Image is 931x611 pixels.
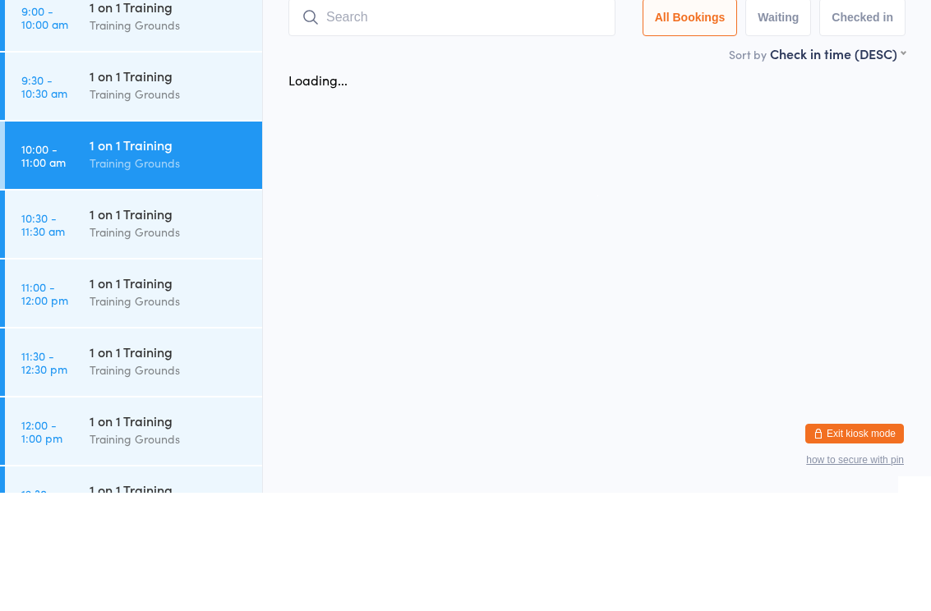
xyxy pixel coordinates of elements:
[5,309,262,376] a: 10:30 -11:30 am1 on 1 TrainingTraining Grounds
[90,530,248,548] div: 1 on 1 Training
[118,45,200,63] div: Any location
[90,548,248,567] div: Training Grounds
[391,81,482,98] span: Training Grounds
[288,189,348,207] div: Loading...
[90,341,248,360] div: Training Grounds
[90,254,248,272] div: 1 on 1 Training
[90,323,248,341] div: 1 on 1 Training
[90,479,248,498] div: Training Grounds
[5,378,262,445] a: 11:00 -12:00 pm1 on 1 TrainingTraining Grounds
[90,461,248,479] div: 1 on 1 Training
[805,542,904,562] button: Exit kiosk mode
[90,203,248,222] div: Training Grounds
[21,329,65,356] time: 10:30 - 11:30 am
[643,117,738,154] button: All Bookings
[118,18,200,45] div: At
[21,536,62,563] time: 12:00 - 1:00 pm
[659,28,910,66] div: Drop-in successful.
[5,171,262,238] a: 9:30 -10:30 am1 on 1 TrainingTraining Grounds
[288,117,615,154] input: Search
[90,116,248,134] div: 1 on 1 Training
[21,18,102,45] div: Events for
[288,81,366,98] span: [DATE] 9:00am
[21,398,68,425] time: 11:00 - 12:00 pm
[5,102,262,169] a: 9:00 -10:00 am1 on 1 TrainingTraining Grounds
[5,516,262,583] a: 12:00 -1:00 pm1 on 1 TrainingTraining Grounds
[729,164,767,181] label: Sort by
[288,41,906,68] h2: 1 on 1 Training Check-in
[21,45,62,63] a: [DATE]
[90,410,248,429] div: Training Grounds
[770,163,906,181] div: Check in time (DESC)
[21,467,67,494] time: 11:30 - 12:30 pm
[90,134,248,153] div: Training Grounds
[5,447,262,514] a: 11:30 -12:30 pm1 on 1 TrainingTraining Grounds
[21,191,67,218] time: 9:30 - 10:30 am
[21,122,68,149] time: 9:00 - 10:00 am
[819,117,906,154] button: Checked in
[90,185,248,203] div: 1 on 1 Training
[806,572,904,584] button: how to secure with pin
[5,240,262,307] a: 10:00 -11:00 am1 on 1 TrainingTraining Grounds
[507,81,607,98] span: TTG Studio Agoura
[90,392,248,410] div: 1 on 1 Training
[21,260,66,287] time: 10:00 - 11:00 am
[90,272,248,291] div: Training Grounds
[745,117,811,154] button: Waiting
